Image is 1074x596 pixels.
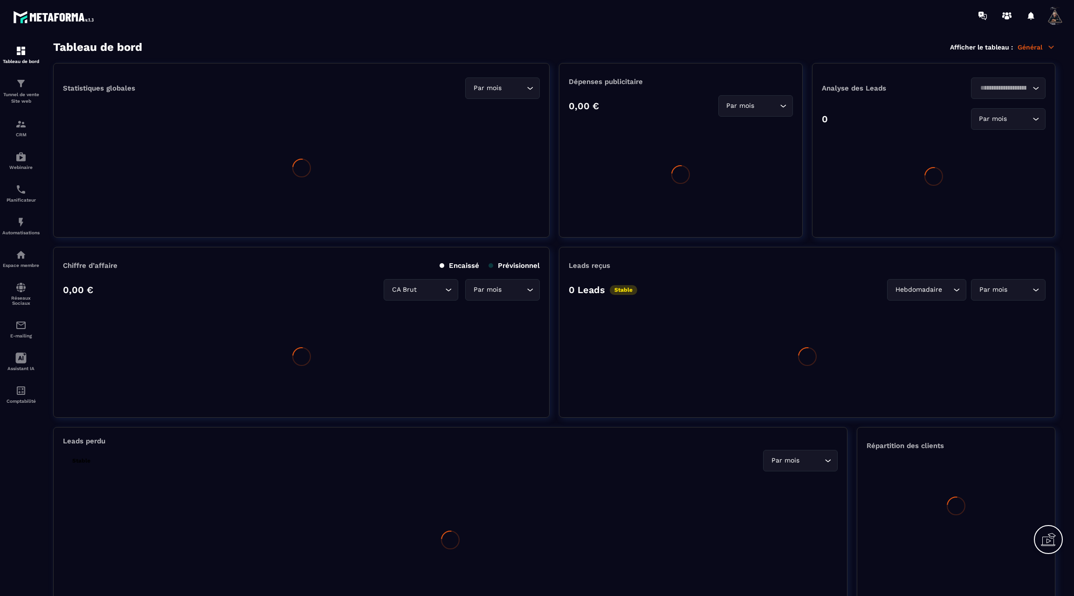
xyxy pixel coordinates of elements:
a: formationformationCRM [2,112,40,144]
p: Prévisionnel [489,261,540,270]
p: Général [1018,43,1055,51]
p: 0,00 € [63,284,93,295]
input: Search for option [1009,285,1030,295]
img: social-network [15,282,27,293]
p: Chiffre d’affaire [63,261,117,270]
p: 0 [822,113,828,125]
a: automationsautomationsWebinaire [2,144,40,177]
img: email [15,320,27,331]
a: formationformationTableau de bord [2,38,40,71]
div: Search for option [718,95,793,117]
p: Statistiques globales [63,84,135,92]
span: Par mois [724,101,757,111]
input: Search for option [801,456,822,466]
a: formationformationTunnel de vente Site web [2,71,40,112]
p: Webinaire [2,165,40,170]
div: Search for option [971,77,1046,99]
span: Par mois [471,83,503,93]
p: Réseaux Sociaux [2,295,40,306]
p: CRM [2,132,40,137]
img: automations [15,217,27,228]
a: automationsautomationsEspace membre [2,242,40,275]
div: Search for option [971,108,1046,130]
div: Search for option [384,279,458,301]
span: CA Brut [390,285,419,295]
input: Search for option [503,285,524,295]
img: formation [15,78,27,89]
input: Search for option [757,101,778,111]
p: Leads perdu [63,437,105,445]
p: Automatisations [2,230,40,235]
span: Par mois [977,114,1009,124]
p: Répartition des clients [867,442,1046,450]
p: Comptabilité [2,399,40,404]
p: Planificateur [2,197,40,203]
img: automations [15,151,27,162]
a: schedulerschedulerPlanificateur [2,177,40,210]
h3: Tableau de bord [53,41,142,54]
img: formation [15,119,27,130]
p: Encaissé [440,261,479,270]
a: Assistant IA [2,345,40,378]
input: Search for option [977,83,1030,93]
a: emailemailE-mailing [2,313,40,345]
span: Par mois [977,285,1009,295]
img: automations [15,249,27,260]
p: Afficher le tableau : [950,43,1013,51]
img: logo [13,8,97,26]
img: formation [15,45,27,56]
p: Stable [610,285,637,295]
input: Search for option [503,83,524,93]
div: Search for option [887,279,966,301]
span: Par mois [471,285,503,295]
p: Stable [68,456,95,466]
img: scheduler [15,184,27,195]
div: Search for option [465,77,540,99]
p: Assistant IA [2,366,40,371]
div: Search for option [763,450,838,471]
p: Tableau de bord [2,59,40,64]
p: Dépenses publicitaire [569,77,792,86]
p: Tunnel de vente Site web [2,91,40,105]
p: E-mailing [2,333,40,338]
a: automationsautomationsAutomatisations [2,210,40,242]
p: 0 Leads [569,284,605,295]
a: social-networksocial-networkRéseaux Sociaux [2,275,40,313]
p: Espace membre [2,263,40,268]
p: 0,00 € [569,100,599,112]
input: Search for option [944,285,951,295]
input: Search for option [419,285,443,295]
div: Search for option [971,279,1046,301]
input: Search for option [1009,114,1030,124]
div: Search for option [465,279,540,301]
span: Hebdomadaire [893,285,944,295]
p: Leads reçus [569,261,610,270]
p: Analyse des Leads [822,84,934,92]
a: accountantaccountantComptabilité [2,378,40,411]
span: Par mois [769,456,801,466]
img: accountant [15,385,27,396]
